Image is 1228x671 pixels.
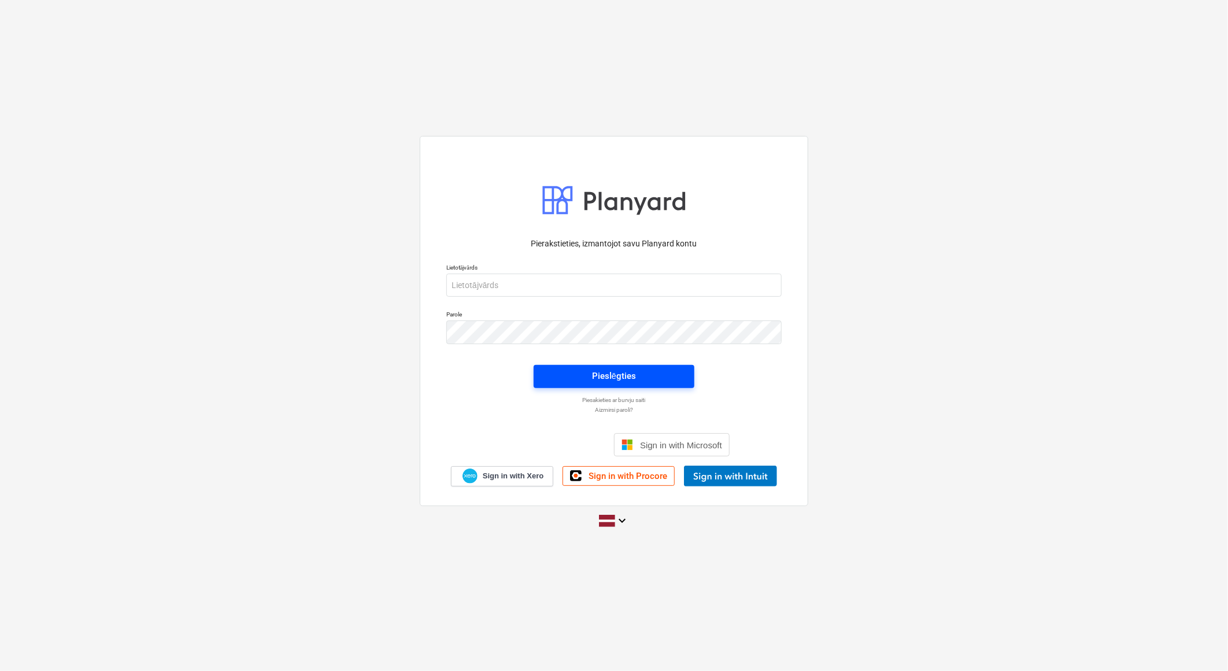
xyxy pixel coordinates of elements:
span: Sign in with Xero [483,471,543,481]
img: Xero logo [463,469,478,484]
div: Pieslēgties [592,368,636,384]
p: Pierakstieties, izmantojot savu Planyard kontu [446,238,782,250]
i: keyboard_arrow_down [615,514,629,528]
a: Sign in with Xero [451,466,554,486]
button: Pieslēgties [534,365,694,388]
span: Sign in with Microsoft [640,440,722,450]
a: Sign in with Procore [563,466,675,486]
img: Microsoft logo [622,439,633,451]
p: Lietotājvārds [446,264,782,274]
a: Aizmirsi paroli? [441,406,787,414]
input: Lietotājvārds [446,274,782,297]
iframe: Chat Widget [1170,615,1228,671]
a: Piesakieties ar burvju saiti [441,396,787,404]
p: Parole [446,311,782,320]
span: Sign in with Procore [589,471,667,481]
iframe: Sign in with Google Button [493,432,611,458]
